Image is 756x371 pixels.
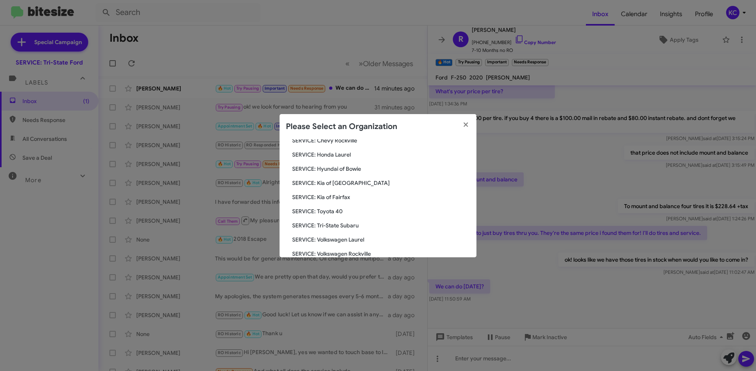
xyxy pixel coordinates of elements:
[292,193,470,201] span: SERVICE: Kia of Fairfax
[292,236,470,244] span: SERVICE: Volkswagen Laurel
[292,250,470,258] span: SERVICE: Volkswagen Rockville
[292,137,470,144] span: SERVICE: Chevy Rockville
[292,179,470,187] span: SERVICE: Kia of [GEOGRAPHIC_DATA]
[292,165,470,173] span: SERVICE: Hyundai of Bowie
[286,120,397,133] h2: Please Select an Organization
[292,221,470,229] span: SERVICE: Tri-State Subaru
[292,151,470,159] span: SERVICE: Honda Laurel
[292,207,470,215] span: SERVICE: Toyota 40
